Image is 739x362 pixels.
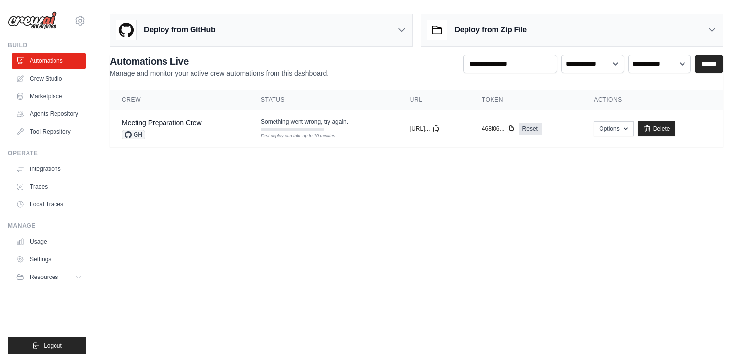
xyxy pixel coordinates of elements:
p: Manage and monitor your active crew automations from this dashboard. [110,68,328,78]
button: Logout [8,337,86,354]
a: Delete [638,121,676,136]
a: Usage [12,234,86,250]
span: Logout [44,342,62,350]
th: Token [470,90,582,110]
button: Resources [12,269,86,285]
a: Settings [12,251,86,267]
h3: Deploy from Zip File [455,24,527,36]
span: GH [122,130,145,139]
span: Resources [30,273,58,281]
a: Integrations [12,161,86,177]
h3: Deploy from GitHub [144,24,215,36]
a: Marketplace [12,88,86,104]
th: Status [249,90,398,110]
img: GitHub Logo [116,20,136,40]
th: Actions [582,90,723,110]
a: Reset [519,123,542,135]
th: Crew [110,90,249,110]
div: First deploy can take up to 10 minutes [261,133,324,139]
a: Tool Repository [12,124,86,139]
span: Something went wrong, try again. [261,118,348,126]
img: Logo [8,11,57,30]
th: URL [398,90,470,110]
a: Automations [12,53,86,69]
h2: Automations Live [110,55,328,68]
button: Options [594,121,633,136]
div: Manage [8,222,86,230]
a: Crew Studio [12,71,86,86]
div: Operate [8,149,86,157]
button: 468f06... [482,125,515,133]
a: Local Traces [12,196,86,212]
div: Build [8,41,86,49]
a: Agents Repository [12,106,86,122]
a: Traces [12,179,86,195]
a: Meeting Preparation Crew [122,119,202,127]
